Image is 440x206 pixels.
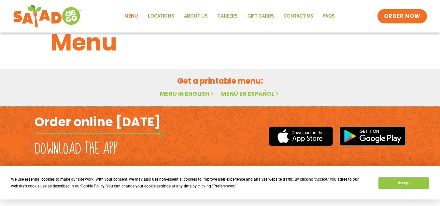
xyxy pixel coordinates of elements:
[318,9,340,24] a: FAQs
[221,89,280,98] a: Menú en español
[143,9,179,24] a: Locations
[377,9,427,23] a: ORDER NOW
[339,126,406,146] img: google_play
[35,132,165,135] img: fork
[11,176,371,190] div: We use essential cookies to make our site work. With your consent, we may also use non-essential ...
[279,9,318,24] a: Contact Us
[384,12,420,20] span: ORDER NOW
[378,177,429,189] button: Accept
[35,140,118,158] h2: Download the app
[160,89,215,98] a: Menu in English
[213,9,243,24] a: Careers
[13,3,82,29] img: new-SAG-logo-768×292
[50,25,390,60] h1: Menu
[179,9,213,24] a: About Us
[269,126,333,147] img: appstore
[50,75,390,87] h2: Get a printable menu:
[81,184,104,188] span: Cookie Policy
[213,184,234,188] span: Preferences
[120,9,340,24] nav: Menu
[243,9,279,24] a: GIFT CARDS
[35,114,161,130] h2: Order online [DATE]
[120,9,143,24] a: Menu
